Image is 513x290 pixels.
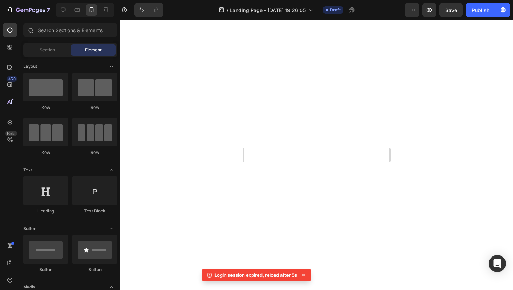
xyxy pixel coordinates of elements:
span: Toggle open [106,164,117,176]
div: 450 [7,76,17,82]
div: Row [23,149,68,156]
input: Search Sections & Elements [23,23,117,37]
span: Section [40,47,55,53]
p: Login session expired, reload after 5s [214,271,297,279]
div: Open Intercom Messenger [489,255,506,272]
span: Element [85,47,102,53]
span: Draft [330,7,341,13]
iframe: Design area [244,20,389,290]
div: Undo/Redo [134,3,163,17]
div: Row [72,104,117,111]
span: Save [445,7,457,13]
div: Button [23,266,68,273]
div: Publish [472,6,489,14]
p: 7 [47,6,50,14]
div: Text Block [72,208,117,214]
div: Row [23,104,68,111]
button: Save [439,3,463,17]
span: Layout [23,63,37,70]
span: Toggle open [106,61,117,72]
button: Publish [466,3,496,17]
span: Landing Page - [DATE] 19:26:05 [230,6,306,14]
span: Button [23,225,36,232]
div: Button [72,266,117,273]
div: Beta [5,131,17,136]
span: Text [23,167,32,173]
div: Row [72,149,117,156]
span: Toggle open [106,223,117,234]
button: 7 [3,3,53,17]
div: Heading [23,208,68,214]
span: / [227,6,228,14]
